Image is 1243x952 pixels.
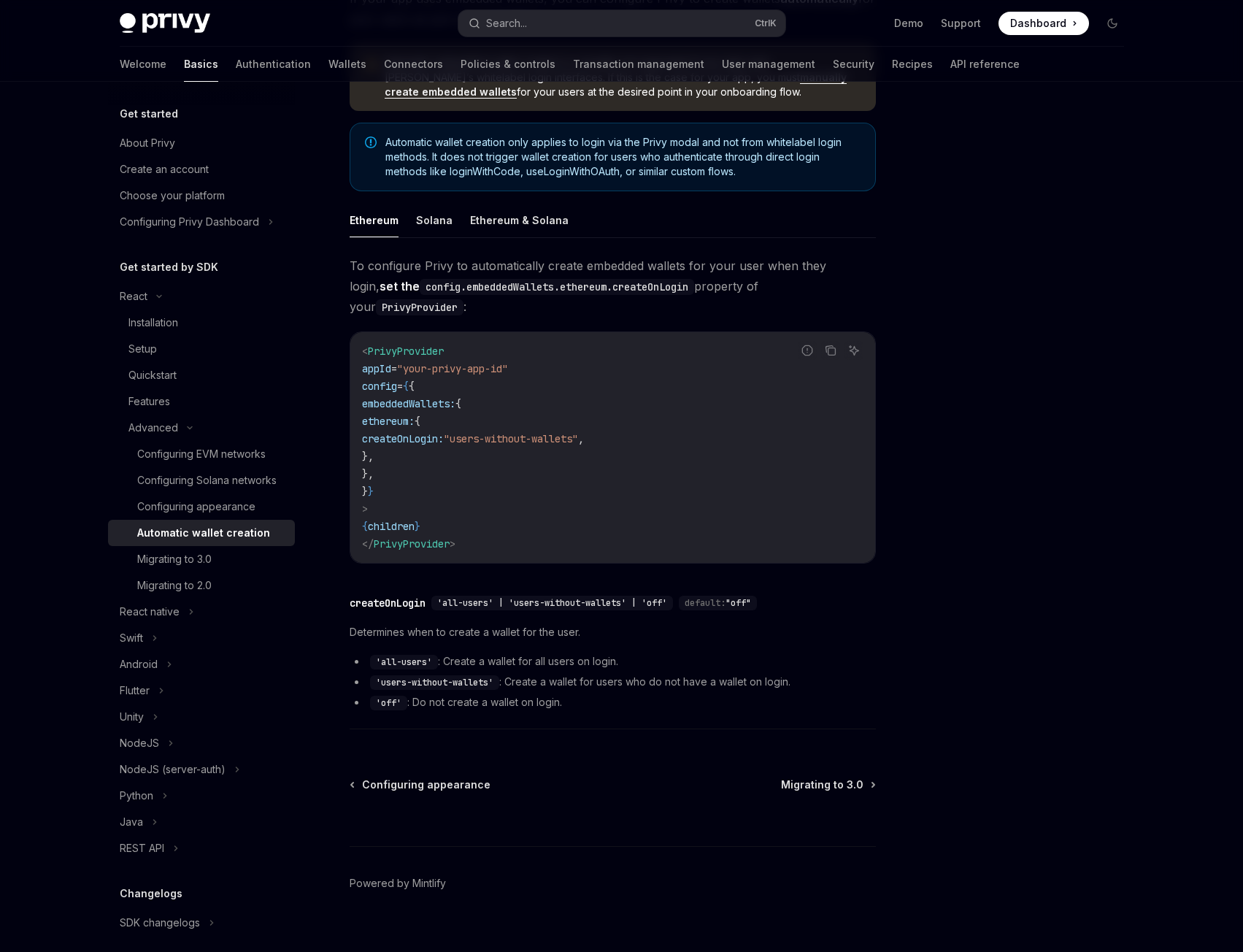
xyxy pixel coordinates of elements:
[108,336,295,362] a: Setup
[350,694,876,711] li: : Do not create a wallet on login.
[470,203,569,237] button: Ethereum & Solana
[137,498,255,515] div: Configuring appearance
[350,623,876,641] span: Determines when to create a wallet for the user.
[128,419,178,437] div: Advanced
[108,310,295,336] a: Installation
[397,380,403,393] span: =
[420,279,694,295] code: config.embeddedWallets.ethereum.createOnLogin
[362,415,415,428] span: ethereum:
[374,537,450,550] span: PrivyProvider
[415,520,420,533] span: }
[892,47,933,82] a: Recipes
[455,397,461,410] span: {
[833,47,874,82] a: Security
[108,156,295,183] a: Create an account
[108,130,295,156] a: About Privy
[362,345,368,358] span: <
[365,137,377,148] svg: Note
[415,415,420,428] span: {
[1010,16,1066,31] span: Dashboard
[397,362,508,375] span: "your-privy-app-id"
[362,502,368,515] span: >
[362,537,374,550] span: </
[128,314,178,331] div: Installation
[385,135,861,179] span: Automatic wallet creation only applies to login via the Privy modal and not from whitelabel login...
[120,13,210,34] img: dark logo
[461,47,555,82] a: Policies & controls
[781,778,874,792] a: Migrating to 3.0
[120,682,150,699] div: Flutter
[437,597,667,609] span: 'all-users' | 'users-without-wallets' | 'off'
[722,47,815,82] a: User management
[120,187,225,204] div: Choose your platform
[184,47,218,82] a: Basics
[120,787,153,805] div: Python
[350,256,876,317] span: To configure Privy to automatically create embedded wallets for your user when they login, proper...
[362,450,374,463] span: },
[844,341,863,360] button: Ask AI
[362,485,368,498] span: }
[108,441,295,467] a: Configuring EVM networks
[120,734,159,752] div: NodeJS
[362,778,490,792] span: Configuring appearance
[1101,12,1124,35] button: Toggle dark mode
[120,629,143,647] div: Swift
[120,885,182,902] h5: Changelogs
[108,388,295,415] a: Features
[362,380,397,393] span: config
[120,47,166,82] a: Welcome
[120,761,226,778] div: NodeJS (server-auth)
[128,393,170,410] div: Features
[120,656,158,673] div: Android
[362,432,444,445] span: createOnLogin:
[108,520,295,546] a: Automatic wallet creation
[128,340,157,358] div: Setup
[108,362,295,388] a: Quickstart
[120,105,178,123] h5: Get started
[368,520,415,533] span: children
[108,494,295,520] a: Configuring appearance
[362,397,455,410] span: embeddedWallets:
[120,258,218,276] h5: Get started by SDK
[362,362,391,375] span: appId
[350,673,876,691] li: : Create a wallet for users who do not have a wallet on login.
[486,15,527,32] div: Search...
[458,10,785,37] button: Search...CtrlK
[350,596,426,610] div: createOnLogin
[391,362,397,375] span: =
[350,203,399,237] button: Ethereum
[370,696,407,710] code: 'off'
[950,47,1020,82] a: API reference
[108,467,295,494] a: Configuring Solana networks
[362,467,374,480] span: },
[108,183,295,209] a: Choose your platform
[726,597,751,609] span: "off"
[137,577,212,594] div: Migrating to 2.0
[137,524,270,542] div: Automatic wallet creation
[108,546,295,572] a: Migrating to 3.0
[403,380,409,393] span: {
[362,520,368,533] span: {
[578,432,584,445] span: ,
[444,432,578,445] span: "users-without-wallets"
[350,876,446,891] a: Powered by Mintlify
[328,47,366,82] a: Wallets
[370,675,499,690] code: 'users-without-wallets'
[798,341,817,360] button: Report incorrect code
[120,161,209,178] div: Create an account
[128,366,177,384] div: Quickstart
[108,572,295,599] a: Migrating to 2.0
[416,203,453,237] button: Solana
[370,655,438,669] code: 'all-users'
[450,537,455,550] span: >
[120,288,147,305] div: React
[350,653,876,670] li: : Create a wallet for all users on login.
[120,840,164,857] div: REST API
[120,708,144,726] div: Unity
[120,134,175,152] div: About Privy
[236,47,311,82] a: Authentication
[120,813,143,831] div: Java
[998,12,1089,35] a: Dashboard
[120,213,259,231] div: Configuring Privy Dashboard
[573,47,704,82] a: Transaction management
